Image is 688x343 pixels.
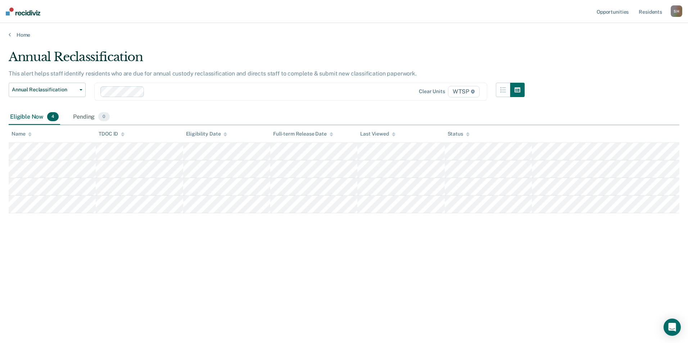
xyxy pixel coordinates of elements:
[9,83,86,97] button: Annual Reclassification
[664,319,681,336] div: Open Intercom Messenger
[99,131,125,137] div: TDOC ID
[186,131,227,137] div: Eligibility Date
[273,131,333,137] div: Full-term Release Date
[9,50,525,70] div: Annual Reclassification
[9,32,679,38] a: Home
[9,70,417,77] p: This alert helps staff identify residents who are due for annual custody reclassification and dir...
[47,112,59,122] span: 4
[360,131,395,137] div: Last Viewed
[98,112,109,122] span: 0
[9,109,60,125] div: Eligible Now4
[448,86,480,97] span: WTSP
[72,109,111,125] div: Pending0
[12,131,32,137] div: Name
[6,8,40,15] img: Recidiviz
[671,5,682,17] div: S H
[671,5,682,17] button: SH
[448,131,470,137] div: Status
[12,87,77,93] span: Annual Reclassification
[419,88,445,95] div: Clear units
